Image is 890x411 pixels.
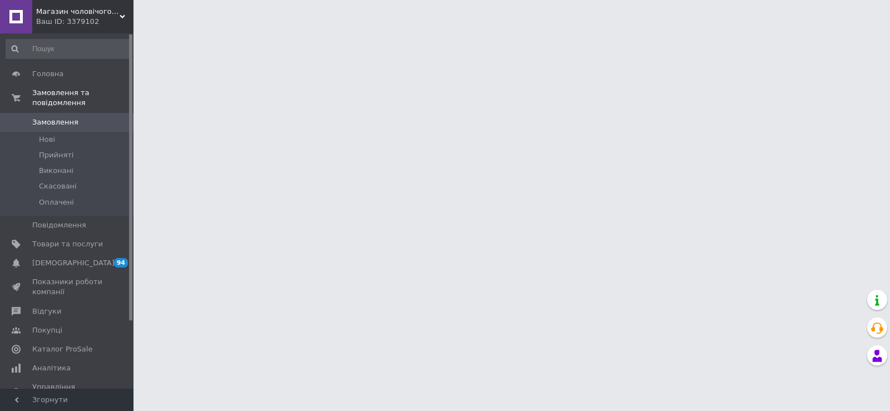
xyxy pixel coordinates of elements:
span: Замовлення та повідомлення [32,88,133,108]
span: [DEMOGRAPHIC_DATA] [32,258,115,268]
span: Магазин чоловічого одягу "Mens.shop_ua" [36,7,120,17]
div: Ваш ID: 3379102 [36,17,133,27]
span: 94 [114,258,128,268]
span: Відгуки [32,306,61,316]
span: Оплачені [39,197,74,207]
span: Головна [32,69,63,79]
span: Показники роботи компанії [32,277,103,297]
span: Товари та послуги [32,239,103,249]
span: Управління сайтом [32,382,103,402]
span: Повідомлення [32,220,86,230]
input: Пошук [6,39,131,59]
span: Аналітика [32,363,71,373]
span: Каталог ProSale [32,344,92,354]
span: Покупці [32,325,62,335]
span: Замовлення [32,117,78,127]
span: Виконані [39,166,73,176]
span: Нові [39,135,55,145]
span: Прийняті [39,150,73,160]
span: Скасовані [39,181,77,191]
